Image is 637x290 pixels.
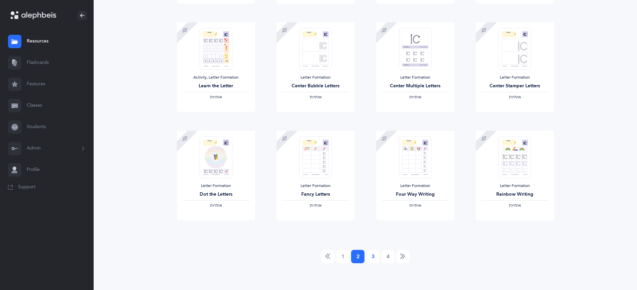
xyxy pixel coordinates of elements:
span: ‫אותיות‬ [409,95,421,99]
img: Dot_the_letters__-Script_thumbnail_1658974356.png [199,136,232,178]
span: ‫אותיות‬ [210,203,222,208]
div: Activity, Letter Formation [182,75,250,80]
div: Letter Formation [382,75,449,80]
span: ‫אותיות‬ [509,95,521,99]
div: Four Way Writing [382,191,449,198]
div: Letter Formation [481,75,549,80]
div: Letter Formation [182,183,250,189]
img: Fancy_letters__-Script_thumbnail_1658974392.png [299,136,332,178]
span: ‫אותיות‬ [310,203,322,208]
a: Next [396,250,410,263]
img: Rainbow_writing_-Script_thumbnail_1658974498.png [498,136,531,178]
div: Fancy Letters [282,191,349,198]
div: Letter Formation [382,183,449,189]
a: 3 [366,250,380,263]
div: Letter Formation [481,183,549,189]
div: Letter Formation [282,75,349,80]
span: ‫אותיות‬ [509,203,521,208]
div: Center Bubble Letters [282,83,349,90]
iframe: Drift Widget Chat Controller [604,257,629,282]
a: Previous [321,250,334,263]
span: ‫אותיות‬ [210,95,222,99]
a: 4 [381,250,395,263]
div: Dot the Letters [182,191,250,198]
div: Learn the Letter [182,83,250,90]
span: ‫אותיות‬ [310,95,322,99]
img: Center_Bubble_Letters_-Script_thumbnail_1658974775.png [299,28,332,70]
img: Center_Multiple_Letters__-Script_thumbnail_1658974317.png [399,28,431,70]
a: 2 [351,250,364,263]
img: Center_Stamper_Letters__-Script_thumbnail_1658974795.png [498,28,531,70]
a: 1 [336,250,349,263]
span: Support [18,184,35,191]
div: Rainbow Writing [481,191,549,198]
img: Learn_the_letter_-_Script_thumbnail_1658974463.png [199,28,232,70]
img: Four_way_writing_-_Script_thumbnail_1658974425.png [399,136,431,178]
div: Center Stamper Letters [481,83,549,90]
div: Letter Formation [282,183,349,189]
span: ‫אותיות‬ [409,203,421,208]
div: Center Multiple Letters [382,83,449,90]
